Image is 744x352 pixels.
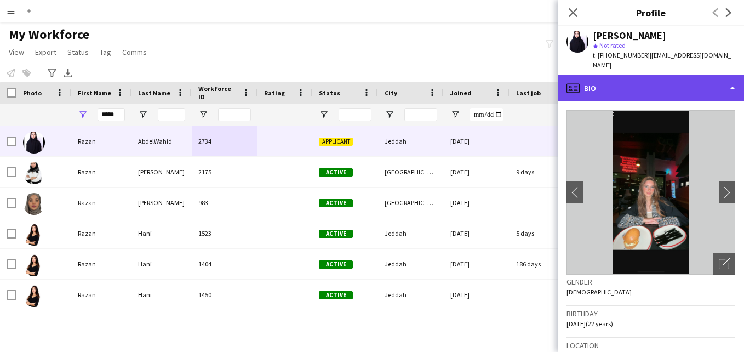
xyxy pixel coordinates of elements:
[566,309,735,319] h3: Birthday
[516,89,541,97] span: Last job
[558,5,744,20] h3: Profile
[319,291,353,299] span: Active
[378,249,444,279] div: Jeddah
[192,188,257,218] div: 983
[319,230,353,238] span: Active
[264,89,285,97] span: Rating
[61,66,75,80] app-action-btn: Export XLSX
[319,110,329,120] button: Open Filter Menu
[378,280,444,310] div: Jeddah
[71,126,131,156] div: Razan
[78,110,88,120] button: Open Filter Menu
[444,126,510,156] div: [DATE]
[444,157,510,187] div: [DATE]
[71,218,131,248] div: Razan
[593,51,650,59] span: t. [PHONE_NUMBER]
[23,89,42,97] span: Photo
[558,75,744,101] div: Bio
[450,89,472,97] span: Joined
[23,132,45,154] img: Razan AbdelWahid
[218,108,251,121] input: Workforce ID Filter Input
[131,280,192,310] div: Hani
[319,260,353,269] span: Active
[192,218,257,248] div: 1523
[378,188,444,218] div: [GEOGRAPHIC_DATA]
[566,340,735,350] h3: Location
[470,108,503,121] input: Joined Filter Input
[599,41,626,49] span: Not rated
[566,277,735,287] h3: Gender
[566,320,613,328] span: [DATE] (22 years)
[510,249,575,279] div: 186 days
[131,218,192,248] div: Hani
[78,89,111,97] span: First Name
[378,218,444,248] div: Jeddah
[95,45,116,59] a: Tag
[9,47,24,57] span: View
[35,47,56,57] span: Export
[138,110,148,120] button: Open Filter Menu
[131,249,192,279] div: Hani
[98,108,125,121] input: First Name Filter Input
[63,45,93,59] a: Status
[131,126,192,156] div: AbdelWahid
[118,45,151,59] a: Comms
[319,168,353,177] span: Active
[131,188,192,218] div: [PERSON_NAME]
[198,110,208,120] button: Open Filter Menu
[192,280,257,310] div: 1450
[198,84,238,101] span: Workforce ID
[138,89,170,97] span: Last Name
[444,218,510,248] div: [DATE]
[378,157,444,187] div: [GEOGRAPHIC_DATA]
[23,193,45,215] img: Razan Elsayed
[510,157,575,187] div: 9 days
[192,126,257,156] div: 2734
[319,138,353,146] span: Applicant
[593,51,731,69] span: | [EMAIL_ADDRESS][DOMAIN_NAME]
[510,218,575,248] div: 5 days
[23,254,45,276] img: Razan Hani
[444,249,510,279] div: [DATE]
[319,199,353,207] span: Active
[31,45,61,59] a: Export
[4,45,28,59] a: View
[23,224,45,246] img: Razan Hani
[192,249,257,279] div: 1404
[385,89,397,97] span: City
[713,253,735,275] div: Open photos pop-in
[23,285,45,307] img: Razan Hani
[339,108,371,121] input: Status Filter Input
[593,31,666,41] div: [PERSON_NAME]
[71,157,131,187] div: Razan
[192,157,257,187] div: 2175
[158,108,185,121] input: Last Name Filter Input
[378,126,444,156] div: Jeddah
[385,110,394,120] button: Open Filter Menu
[71,249,131,279] div: Razan
[566,110,735,275] img: Crew avatar or photo
[131,157,192,187] div: [PERSON_NAME]
[122,47,147,57] span: Comms
[9,26,89,43] span: My Workforce
[71,280,131,310] div: Razan
[444,280,510,310] div: [DATE]
[100,47,111,57] span: Tag
[67,47,89,57] span: Status
[23,162,45,184] img: Razan Albaqami
[71,188,131,218] div: Razan
[319,89,340,97] span: Status
[404,108,437,121] input: City Filter Input
[444,188,510,218] div: [DATE]
[450,110,460,120] button: Open Filter Menu
[45,66,59,80] app-action-btn: Advanced filters
[566,288,632,296] span: [DEMOGRAPHIC_DATA]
